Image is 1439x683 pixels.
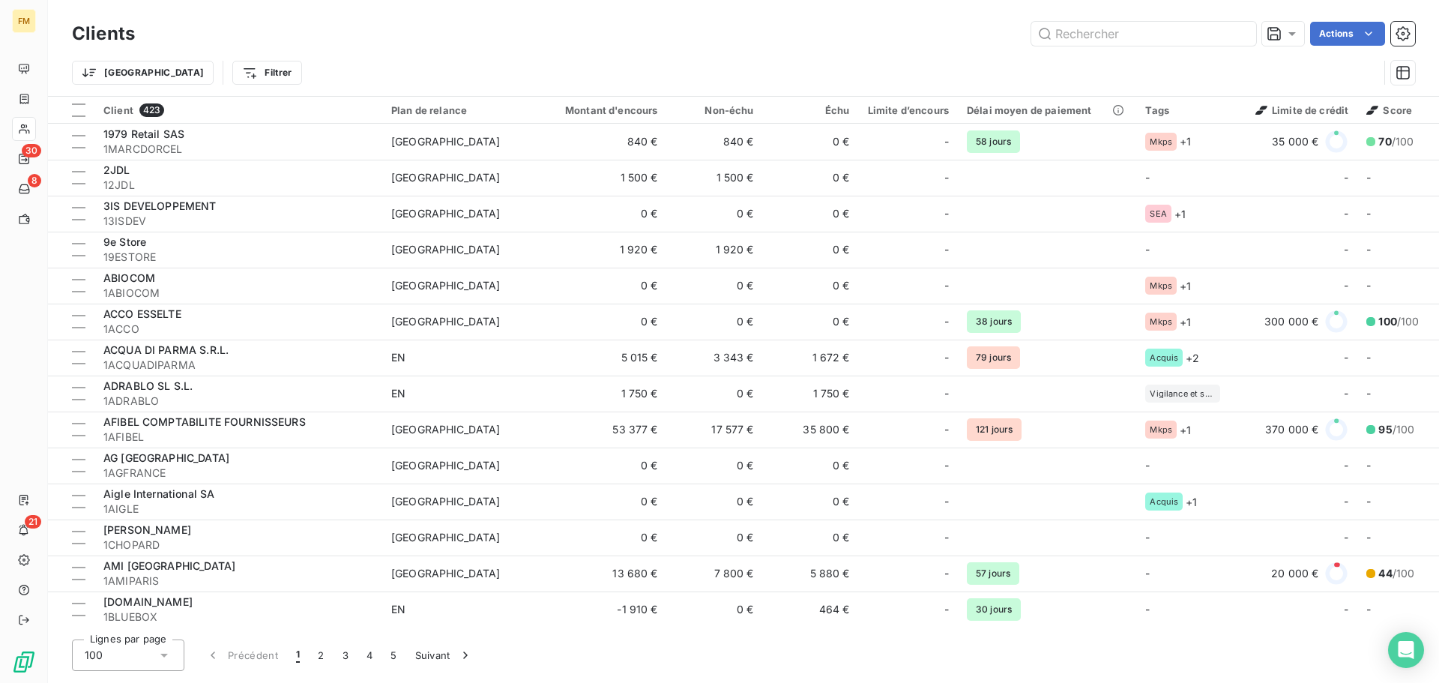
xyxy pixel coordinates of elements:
[103,250,373,265] span: 19ESTORE
[667,196,763,232] td: 0 €
[667,376,763,412] td: 0 €
[967,346,1020,369] span: 79 jours
[763,556,859,592] td: 5 880 €
[538,556,667,592] td: 13 680 €
[1378,423,1392,436] span: 95
[1378,315,1396,328] span: 100
[1378,135,1391,148] span: 70
[103,487,214,500] span: Aigle International SA
[538,124,667,160] td: 840 €
[1145,104,1237,116] div: Tags
[944,458,949,473] span: -
[1344,278,1348,293] span: -
[1145,531,1150,544] span: -
[391,206,501,221] div: [GEOGRAPHIC_DATA]
[12,650,36,674] img: Logo LeanPay
[1145,243,1150,256] span: -
[139,103,164,117] span: 423
[763,196,859,232] td: 0 €
[763,340,859,376] td: 1 672 €
[1366,207,1371,220] span: -
[1180,314,1191,330] span: + 1
[103,523,191,536] span: [PERSON_NAME]
[103,430,373,445] span: 1AFIBEL
[1344,206,1348,221] span: -
[538,520,667,556] td: 0 €
[667,520,763,556] td: 0 €
[103,415,306,428] span: AFIBEL COMPTABILITE FOURNISSEURS
[944,242,949,257] span: -
[967,310,1021,333] span: 38 jours
[944,494,949,509] span: -
[103,379,193,392] span: ADRABLO SL S.L.
[1366,171,1371,184] span: -
[944,602,949,617] span: -
[103,163,130,176] span: 2JDL
[1366,603,1371,616] span: -
[334,640,358,671] button: 3
[1272,134,1318,149] span: 35 000 €
[538,412,667,448] td: 53 377 €
[538,340,667,376] td: 5 015 €
[667,412,763,448] td: 17 577 €
[232,61,301,85] button: Filtrer
[1145,459,1150,472] span: -
[1388,632,1424,668] div: Open Intercom Messenger
[1378,566,1414,581] span: /100
[1378,134,1414,149] span: /100
[667,340,763,376] td: 3 343 €
[967,598,1021,621] span: 30 jours
[22,144,41,157] span: 30
[1174,206,1186,222] span: + 1
[1344,458,1348,473] span: -
[1150,389,1216,398] span: Vigilance et suivi particulier
[868,104,949,116] div: Limite d’encours
[667,448,763,484] td: 0 €
[391,134,501,149] div: [GEOGRAPHIC_DATA]
[763,376,859,412] td: 1 750 €
[967,130,1020,153] span: 58 jours
[1366,531,1371,544] span: -
[538,448,667,484] td: 0 €
[1378,567,1392,580] span: 44
[196,640,287,671] button: Précédent
[944,206,949,221] span: -
[547,104,658,116] div: Montant d'encours
[1264,314,1318,329] span: 300 000 €
[103,394,373,409] span: 1ADRABLO
[103,358,373,373] span: 1ACQUADIPARMA
[667,124,763,160] td: 840 €
[667,484,763,520] td: 0 €
[944,386,949,401] span: -
[85,648,103,663] span: 100
[1150,425,1172,434] span: Mkps
[1344,602,1348,617] span: -
[763,160,859,196] td: 0 €
[25,515,41,529] span: 21
[103,451,229,464] span: AG [GEOGRAPHIC_DATA]
[1344,170,1348,185] span: -
[103,502,373,517] span: 1AIGLE
[391,104,529,116] div: Plan de relance
[967,562,1019,585] span: 57 jours
[944,170,949,185] span: -
[667,232,763,268] td: 1 920 €
[763,448,859,484] td: 0 €
[1366,243,1371,256] span: -
[967,418,1022,441] span: 121 jours
[1265,422,1318,437] span: 370 000 €
[103,286,373,301] span: 1ABIOCOM
[763,412,859,448] td: 35 800 €
[391,566,501,581] div: [GEOGRAPHIC_DATA]
[28,174,41,187] span: 8
[103,214,373,229] span: 13ISDEV
[103,104,133,116] span: Client
[763,592,859,628] td: 464 €
[538,232,667,268] td: 1 920 €
[103,235,146,248] span: 9e Store
[667,556,763,592] td: 7 800 €
[103,466,373,481] span: 1AGFRANCE
[763,232,859,268] td: 0 €
[1310,22,1385,46] button: Actions
[1344,242,1348,257] span: -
